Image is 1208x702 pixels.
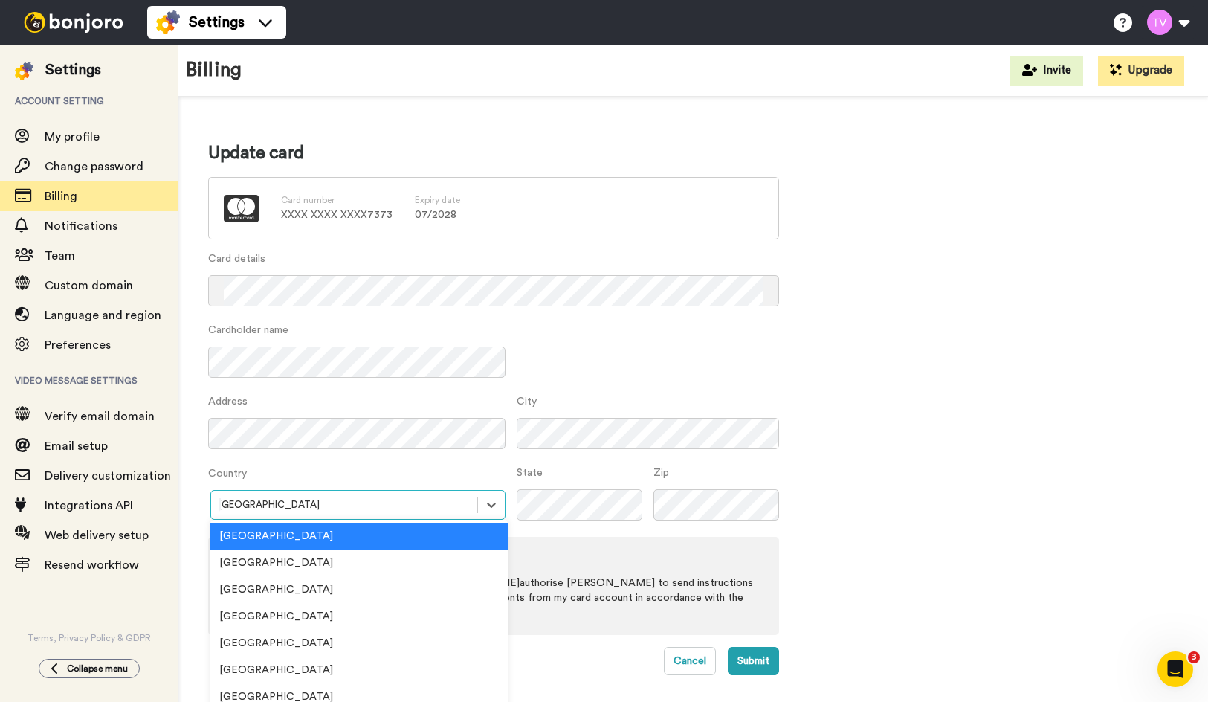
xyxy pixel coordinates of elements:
img: settings-colored.svg [15,62,33,80]
p: XXXX XXXX XXXX 7373 [281,207,393,222]
div: [GEOGRAPHIC_DATA] [210,576,508,603]
span: Custom domain [45,280,133,292]
div: [GEOGRAPHIC_DATA] [210,603,508,630]
label: Country [208,466,506,481]
h2: Update card [208,141,779,165]
div: Settings [45,59,101,80]
button: Invite [1010,56,1083,86]
button: Cancel [664,647,716,675]
span: Change password [45,161,143,173]
span: Email setup [45,440,108,452]
label: Expiry date [415,194,460,207]
label: Card details [208,251,779,266]
span: My profile [45,131,100,143]
span: Collapse menu [67,663,128,674]
label: City [517,394,779,409]
span: Language and region [45,309,161,321]
h1: Billing [186,59,242,81]
div: [GEOGRAPHIC_DATA] [210,657,508,683]
button: Collapse menu [39,659,140,678]
div: [GEOGRAPHIC_DATA] [210,550,508,576]
span: 3 [1188,651,1200,663]
span: Verify email domain [45,410,155,422]
iframe: Intercom live chat [1157,651,1193,687]
label: Zip [653,466,779,480]
span: Resend workflow [45,559,139,571]
img: bj-logo-header-white.svg [18,12,129,33]
span: Settings [189,12,245,33]
label: State [517,466,642,480]
label: Card number [281,194,335,207]
img: settings-colored.svg [156,10,180,34]
label: Cardholder name [208,323,506,338]
span: Preferences [45,339,111,351]
span: Billing [45,190,77,202]
span: Delivery customization [45,470,171,482]
span: Web delivery setup [45,529,149,541]
div: [GEOGRAPHIC_DATA] [210,523,508,550]
p: 07 / 2028 [415,207,460,222]
span: Integrations API [45,500,133,512]
label: Address [208,394,506,409]
button: Submit [728,647,779,675]
button: Upgrade [1098,56,1184,86]
a: Cancel [664,647,728,675]
span: Team [45,250,75,262]
div: [GEOGRAPHIC_DATA] [210,630,508,657]
span: Notifications [45,220,117,232]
